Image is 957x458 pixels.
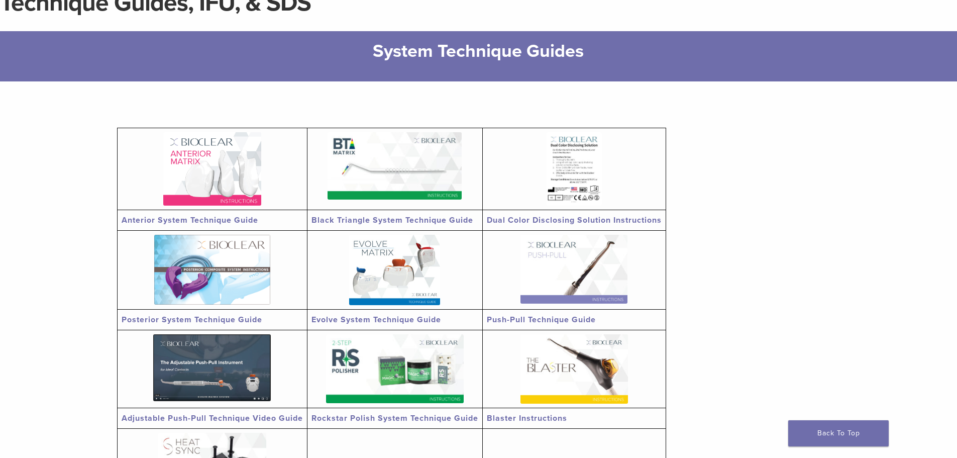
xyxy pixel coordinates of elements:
[311,413,478,423] a: Rockstar Polish System Technique Guide
[122,315,262,325] a: Posterior System Technique Guide
[122,413,303,423] a: Adjustable Push-Pull Technique Video Guide
[487,315,596,325] a: Push-Pull Technique Guide
[167,39,790,63] h2: System Technique Guides
[487,413,567,423] a: Blaster Instructions
[311,315,441,325] a: Evolve System Technique Guide
[487,215,662,225] a: Dual Color Disclosing Solution Instructions
[311,215,473,225] a: Black Triangle System Technique Guide
[788,420,889,446] a: Back To Top
[122,215,258,225] a: Anterior System Technique Guide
